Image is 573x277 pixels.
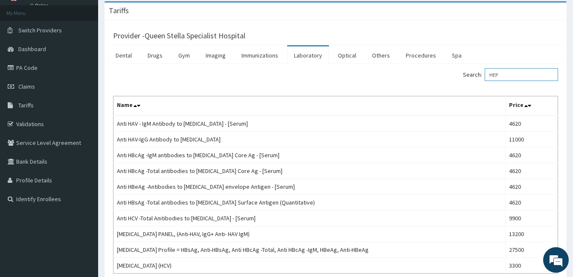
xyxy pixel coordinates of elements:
[506,163,558,179] td: 4620
[113,179,506,195] td: Anti HBeAg -Antibodies to [MEDICAL_DATA] envelope Antigen - [Serum]
[172,46,197,64] a: Gym
[18,83,35,90] span: Claims
[113,132,506,147] td: Anti HAV-IgG Antibody to [MEDICAL_DATA]
[109,46,139,64] a: Dental
[113,226,506,242] td: [MEDICAL_DATA] PANEL, (Anti-HAV, IgG+ Anti- HAV IgM)
[113,242,506,258] td: [MEDICAL_DATA] Profile = HBsAg, Anti-HBsAg, Anti HBcAg -Total, Anti HBcAg -IgM, HBeAg, Anti-HBeAg
[44,48,143,59] div: Chat with us now
[506,96,558,116] th: Price
[113,115,506,132] td: Anti HAV - IgM Antibody to [MEDICAL_DATA] - [Serum]
[506,242,558,258] td: 27500
[506,132,558,147] td: 11000
[235,46,285,64] a: Immunizations
[16,43,35,64] img: d_794563401_company_1708531726252_794563401
[199,46,233,64] a: Imaging
[365,46,397,64] a: Others
[4,186,163,216] textarea: Type your message and hit 'Enter'
[113,147,506,163] td: Anti HBcAg -IgM antibodies to [MEDICAL_DATA] Core Ag - [Serum]
[399,46,443,64] a: Procedures
[140,4,160,25] div: Minimize live chat window
[113,211,506,226] td: Anti HCV -Total Anitibodies to [MEDICAL_DATA] - [Serum]
[49,84,118,170] span: We're online!
[18,101,34,109] span: Tariffs
[506,179,558,195] td: 4620
[30,3,50,9] a: Online
[287,46,329,64] a: Laboratory
[506,258,558,274] td: 3300
[506,226,558,242] td: 13200
[506,147,558,163] td: 4620
[506,211,558,226] td: 9900
[113,96,506,116] th: Name
[485,68,558,81] input: Search:
[141,46,169,64] a: Drugs
[113,163,506,179] td: Anti HBcAg -Total antibodies to [MEDICAL_DATA] Core Ag - [Serum]
[113,195,506,211] td: Anti HBsAg -Total antibodies to [MEDICAL_DATA] Surface Antigen (Quantitative)
[506,195,558,211] td: 4620
[109,7,129,14] h3: Tariffs
[18,45,46,53] span: Dashboard
[506,115,558,132] td: 4620
[113,32,245,40] h3: Provider - Queen Stella Specialist Hospital
[463,68,558,81] label: Search:
[18,26,62,34] span: Switch Providers
[331,46,363,64] a: Optical
[445,46,468,64] a: Spa
[113,258,506,274] td: [MEDICAL_DATA] (HCV)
